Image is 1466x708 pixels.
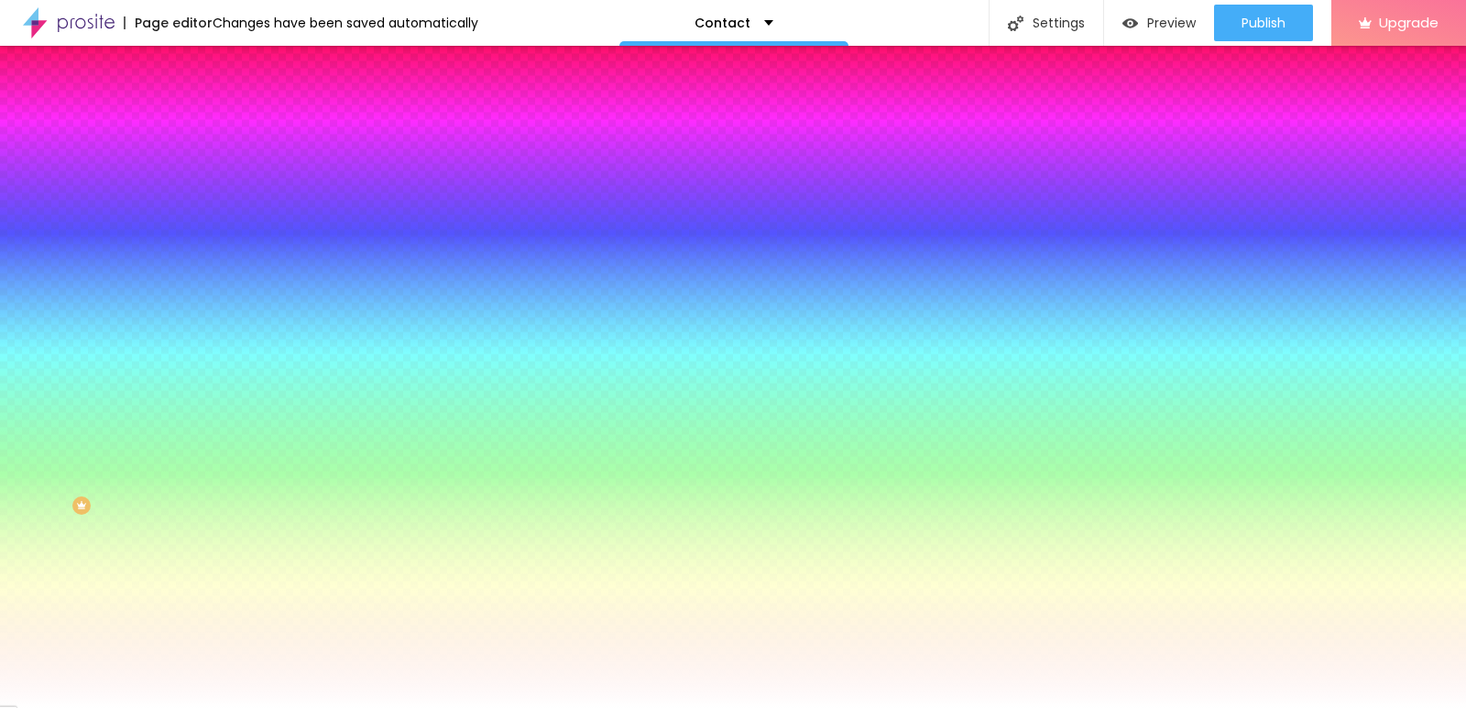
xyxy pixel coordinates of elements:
p: Contact [695,16,750,29]
button: Publish [1214,5,1313,41]
img: view-1.svg [1122,16,1138,31]
span: Publish [1242,16,1285,30]
img: Icone [1008,16,1023,31]
span: Upgrade [1379,15,1439,30]
div: Page editor [124,16,213,29]
button: Preview [1104,5,1214,41]
span: Preview [1147,16,1196,30]
div: Changes have been saved automatically [213,16,478,29]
